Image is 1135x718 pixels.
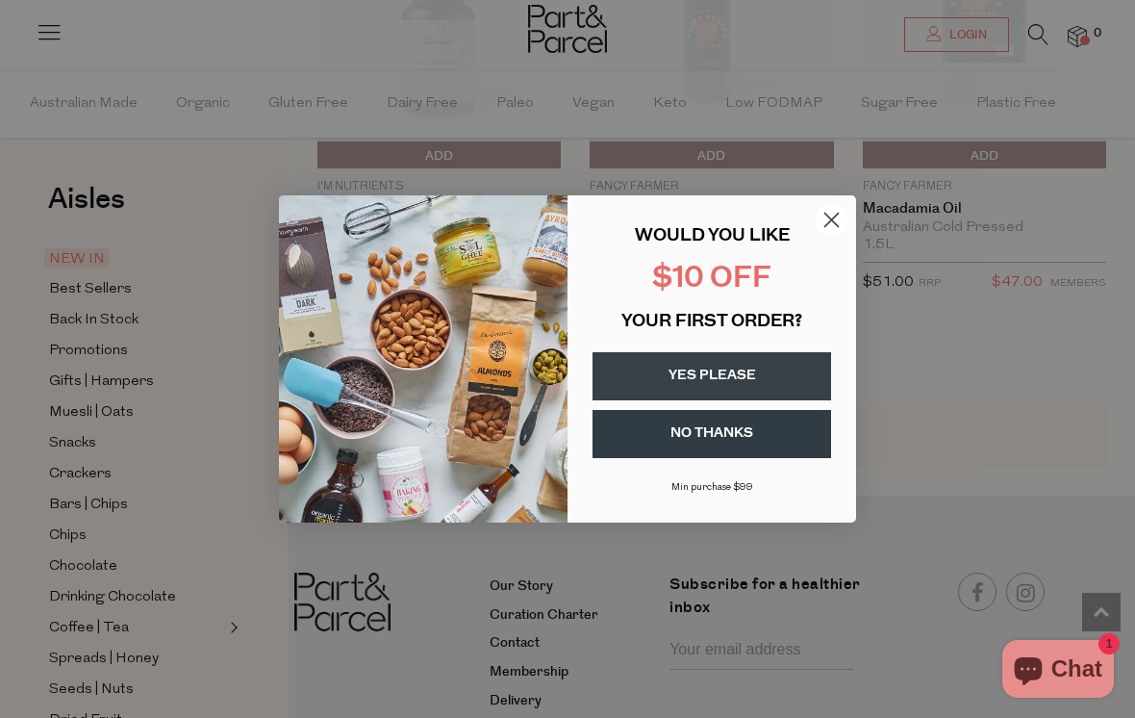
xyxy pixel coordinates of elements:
span: Min purchase $99 [671,482,753,493]
span: $10 OFF [652,265,771,295]
img: 43fba0fb-7538-40bc-babb-ffb1a4d097bc.jpeg [279,195,567,523]
span: YOUR FIRST ORDER? [621,314,802,331]
button: NO THANKS [593,410,831,458]
inbox-online-store-chat: Shopify online store chat [996,640,1120,703]
button: Close dialog [815,203,848,237]
button: YES PLEASE [593,352,831,400]
span: WOULD YOU LIKE [635,228,790,245]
